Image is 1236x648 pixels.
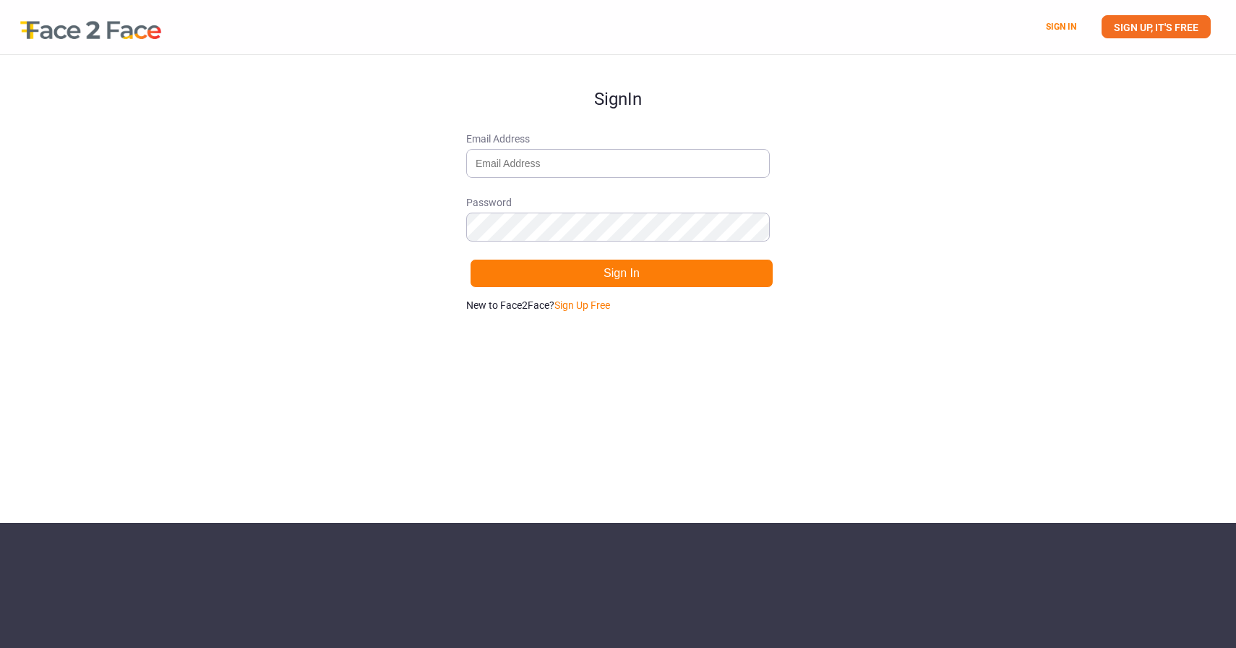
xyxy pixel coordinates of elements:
h1: Sign In [466,55,770,108]
span: Password [466,195,770,210]
span: Email Address [466,132,770,146]
p: New to Face2Face? [466,298,770,312]
a: SIGN UP, IT'S FREE [1102,15,1211,38]
input: Password [466,213,770,242]
button: Sign In [470,259,773,288]
a: Sign Up Free [554,299,610,311]
a: SIGN IN [1046,22,1076,32]
input: Email Address [466,149,770,178]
